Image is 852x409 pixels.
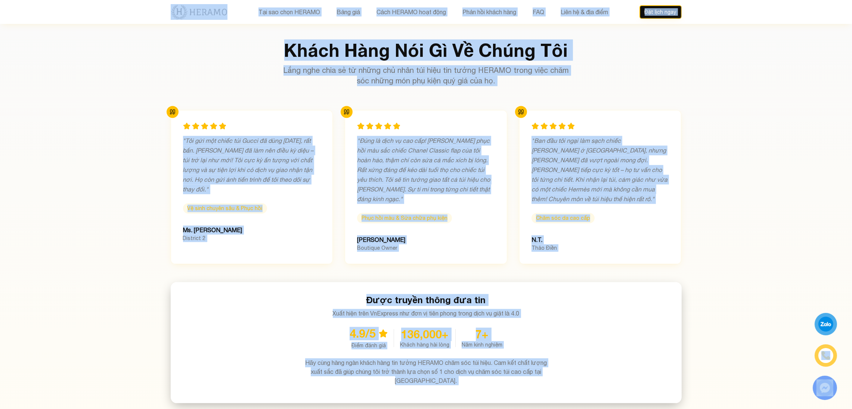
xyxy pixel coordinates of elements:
[816,345,836,366] a: phone-icon
[183,294,670,306] h3: Được truyền thông đưa tin
[183,225,321,234] div: Ms. [PERSON_NAME]
[357,244,495,252] div: Boutique Owner
[357,136,495,204] p: " Đúng là dịch vụ cao cấp! [PERSON_NAME] phục hồi màu sắc chiếc Chanel Classic flap của tôi hoàn ...
[532,244,669,252] div: Thảo Điền
[183,309,670,318] p: Xuất hiện trên VnExpress như đơn vị tiên phong trong dịch vụ giặt là 4.0
[256,7,322,17] button: Tại sao chọn HERAMO
[374,7,448,17] button: Cách HERAMO hoạt động
[350,342,388,349] div: Điểm đánh giá
[283,65,570,86] p: Lắng nghe chia sẻ từ những chủ nhân túi hiệu tin tưởng HERAMO trong việc chăm sóc những món phụ k...
[334,7,362,17] button: Bảng giá
[530,7,546,17] button: FAQ
[639,5,682,19] button: Đặt lịch ngay
[357,235,495,244] div: [PERSON_NAME]
[183,203,267,213] span: Vệ sinh chuyên sâu & Phục hồi
[171,4,228,20] img: new-logo.3f60348b.png
[558,7,610,17] button: Liên hệ & địa điểm
[532,136,669,204] p: " Ban đầu tôi ngại làm sạch chiếc [PERSON_NAME] ở [GEOGRAPHIC_DATA], nhưng [PERSON_NAME] đã vượt ...
[171,41,682,59] h2: Khách Hàng Nói Gì Về Chúng Tôi
[532,235,669,244] div: N.T.
[462,341,502,348] div: Năm kinh nghiệm
[822,351,830,360] img: phone-icon
[183,136,321,194] p: " Tôi gửi một chiếc túi Gucci đã dùng [DATE], rất bẩn. [PERSON_NAME] đã làm nên điều kỳ diệu – tú...
[460,7,518,17] button: Phản hồi khách hàng
[532,213,595,223] span: Chăm sóc da cao cấp
[462,327,502,341] div: 7+
[183,234,321,242] div: District 2
[400,327,449,341] div: 136,000+
[350,327,376,340] div: 4.9/5
[357,213,452,223] span: Phục hồi màu & Sửa chữa phụ kiện
[400,341,449,348] div: Khách hàng hài lòng
[301,358,552,385] p: Hãy cùng hàng ngàn khách hàng tin tưởng HERAMO chăm sóc túi hiệu. Cam kết chất lượng xuất sắc đã ...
